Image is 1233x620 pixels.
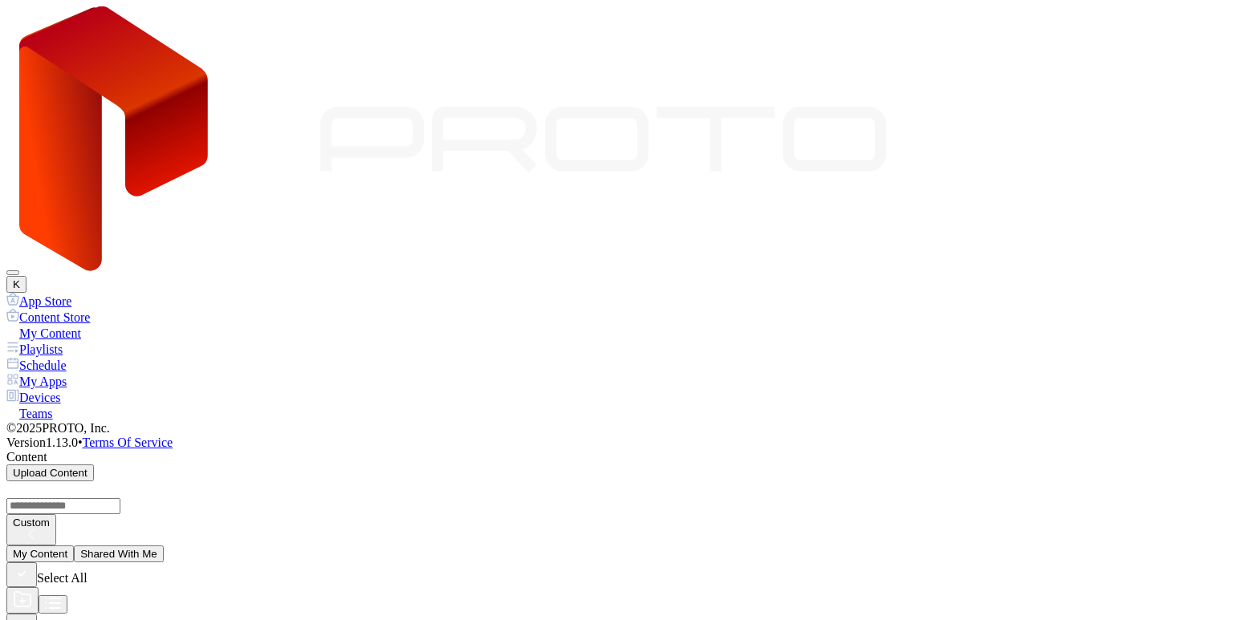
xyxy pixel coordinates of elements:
button: Shared With Me [74,545,164,562]
span: Select All [37,571,87,585]
a: App Store [6,293,1227,309]
button: My Content [6,545,74,562]
div: Custom [13,517,50,529]
a: My Content [6,325,1227,341]
a: Teams [6,405,1227,421]
span: Version 1.13.0 • [6,436,83,449]
a: Playlists [6,341,1227,357]
a: Schedule [6,357,1227,373]
button: Upload Content [6,464,94,481]
a: Terms Of Service [83,436,173,449]
button: Custom [6,514,56,545]
a: My Apps [6,373,1227,389]
div: Content [6,450,1227,464]
a: Devices [6,389,1227,405]
div: Upload Content [13,467,87,479]
button: K [6,276,26,293]
div: © 2025 PROTO, Inc. [6,421,1227,436]
a: Content Store [6,309,1227,325]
